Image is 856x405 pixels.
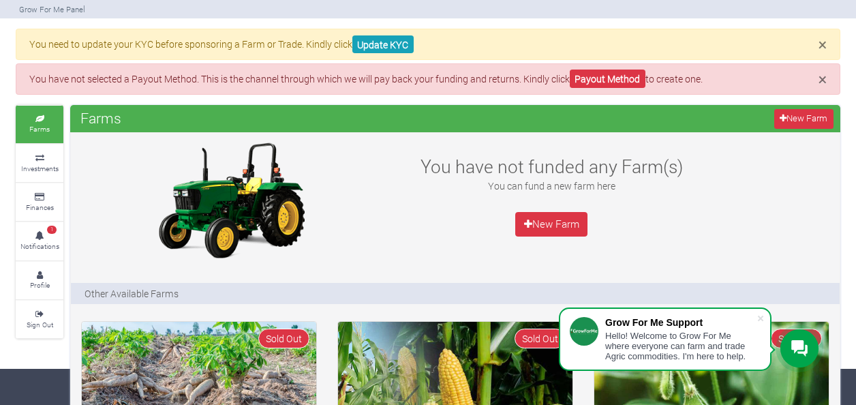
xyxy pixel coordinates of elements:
[819,37,827,52] button: Close
[29,124,50,134] small: Farms
[16,183,63,221] a: Finances
[47,226,57,234] span: 1
[16,262,63,299] a: Profile
[819,34,827,55] span: ×
[403,179,699,193] p: You can fund a new farm here
[85,286,179,301] p: Other Available Farms
[352,35,414,54] a: Update KYC
[403,155,699,177] h3: You have not funded any Farm(s)
[605,317,756,328] div: Grow For Me Support
[29,37,827,51] p: You need to update your KYC before sponsoring a Farm or Trade. Kindly click
[146,139,316,262] img: growforme image
[21,164,59,173] small: Investments
[16,145,63,182] a: Investments
[27,320,53,329] small: Sign Out
[258,329,309,348] span: Sold Out
[16,301,63,338] a: Sign Out
[819,69,827,89] span: ×
[30,280,50,290] small: Profile
[570,70,645,88] a: Payout Method
[16,106,63,143] a: Farms
[819,72,827,87] button: Close
[29,72,827,86] p: You have not selected a Payout Method. This is the channel through which we will pay back your fu...
[77,104,125,132] span: Farms
[26,202,54,212] small: Finances
[19,4,85,14] small: Grow For Me Panel
[515,329,566,348] span: Sold Out
[515,212,587,237] a: New Farm
[774,109,834,129] a: New Farm
[20,241,59,251] small: Notifications
[16,222,63,260] a: 1 Notifications
[605,331,756,361] div: Hello! Welcome to Grow For Me where everyone can farm and trade Agric commodities. I'm here to help.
